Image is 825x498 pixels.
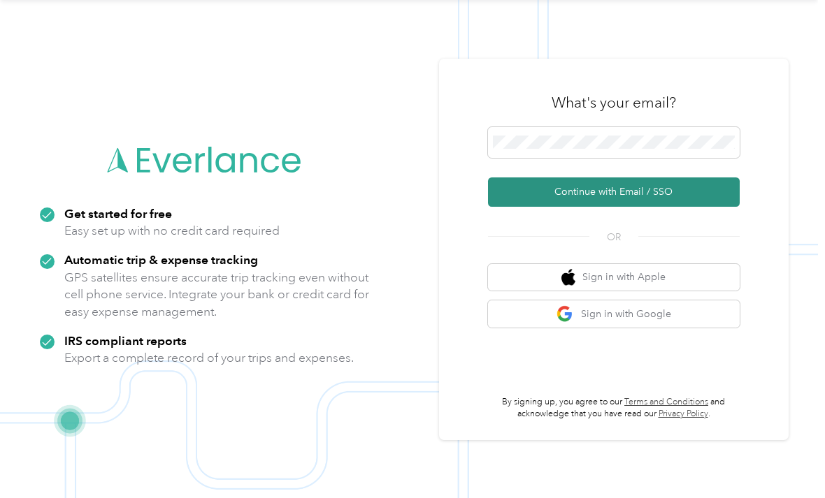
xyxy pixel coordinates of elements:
[488,300,740,328] button: google logoSign in with Google
[589,230,638,244] span: OR
[64,252,258,267] strong: Automatic trip & expense tracking
[488,177,740,207] button: Continue with Email / SSO
[659,409,708,419] a: Privacy Policy
[552,93,676,112] h3: What's your email?
[488,396,740,420] p: By signing up, you agree to our and acknowledge that you have read our .
[488,264,740,291] button: apple logoSign in with Apple
[64,349,354,367] p: Export a complete record of your trips and expenses.
[561,269,575,286] img: apple logo
[624,397,708,407] a: Terms and Conditions
[64,222,280,240] p: Easy set up with no credit card required
[64,206,172,221] strong: Get started for free
[64,269,370,321] p: GPS satellites ensure accurate trip tracking even without cell phone service. Integrate your bank...
[64,333,187,348] strong: IRS compliant reports
[557,305,574,323] img: google logo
